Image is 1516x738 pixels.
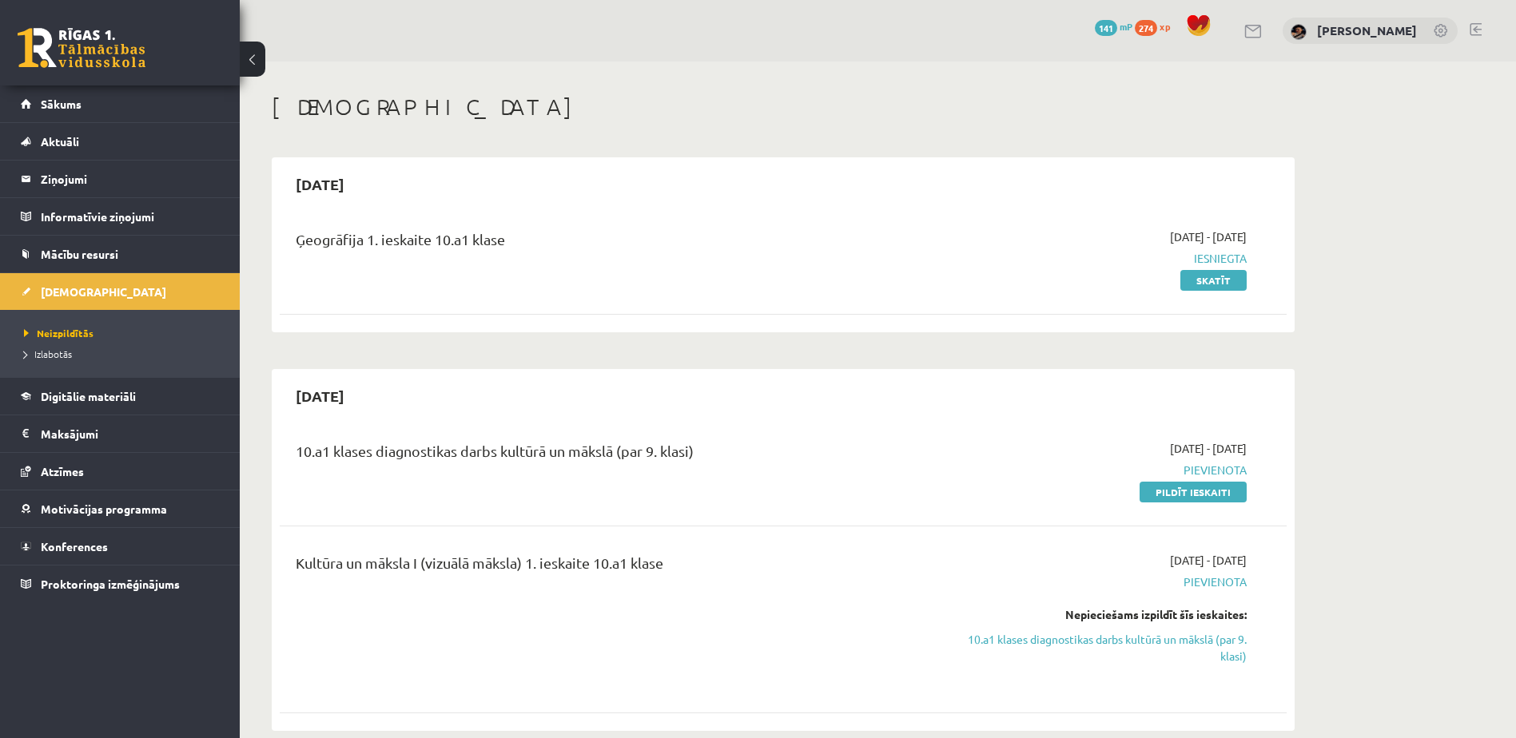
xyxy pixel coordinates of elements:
[41,539,108,553] span: Konferences
[41,577,180,591] span: Proktoringa izmēģinājums
[1095,20,1117,36] span: 141
[280,165,360,203] h2: [DATE]
[21,415,220,452] a: Maksājumi
[21,490,220,527] a: Motivācijas programma
[41,415,220,452] legend: Maksājumi
[24,326,224,340] a: Neizpildītās
[280,377,360,415] h2: [DATE]
[41,389,136,403] span: Digitālie materiāli
[296,552,921,581] div: Kultūra un māksla I (vizuālā māksla) 1. ieskaite 10.a1 klase
[21,123,220,160] a: Aktuāli
[1135,20,1157,36] span: 274
[1170,228,1247,245] span: [DATE] - [DATE]
[945,573,1247,590] span: Pievienota
[24,327,94,339] span: Neizpildītās
[41,97,82,111] span: Sākums
[1120,20,1132,33] span: mP
[945,250,1247,267] span: Iesniegta
[1135,20,1178,33] a: 274 xp
[41,464,84,478] span: Atzīmes
[945,462,1247,478] span: Pievienota
[296,228,921,258] div: Ģeogrāfija 1. ieskaite 10.a1 klase
[21,198,220,235] a: Informatīvie ziņojumi
[18,28,145,68] a: Rīgas 1. Tālmācības vidusskola
[945,606,1247,623] div: Nepieciešams izpildīt šīs ieskaites:
[1140,482,1247,502] a: Pildīt ieskaiti
[1170,552,1247,569] span: [DATE] - [DATE]
[21,273,220,310] a: [DEMOGRAPHIC_DATA]
[41,502,167,516] span: Motivācijas programma
[1095,20,1132,33] a: 141 mP
[1160,20,1170,33] span: xp
[272,93,1295,121] h1: [DEMOGRAPHIC_DATA]
[21,528,220,565] a: Konferences
[41,198,220,235] legend: Informatīvie ziņojumi
[1317,22,1417,38] a: [PERSON_NAME]
[1180,270,1247,291] a: Skatīt
[41,161,220,197] legend: Ziņojumi
[41,247,118,261] span: Mācību resursi
[21,565,220,602] a: Proktoringa izmēģinājums
[21,453,220,490] a: Atzīmes
[41,134,79,149] span: Aktuāli
[21,161,220,197] a: Ziņojumi
[296,440,921,470] div: 10.a1 klases diagnostikas darbs kultūrā un mākslā (par 9. klasi)
[21,378,220,415] a: Digitālie materiāli
[24,347,72,360] span: Izlabotās
[21,236,220,272] a: Mācību resursi
[945,631,1247,665] a: 10.a1 klases diagnostikas darbs kultūrā un mākslā (par 9. klasi)
[41,284,166,299] span: [DEMOGRAPHIC_DATA]
[1291,24,1307,40] img: Daila Kronberga
[1170,440,1247,457] span: [DATE] - [DATE]
[21,85,220,122] a: Sākums
[24,347,224,361] a: Izlabotās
